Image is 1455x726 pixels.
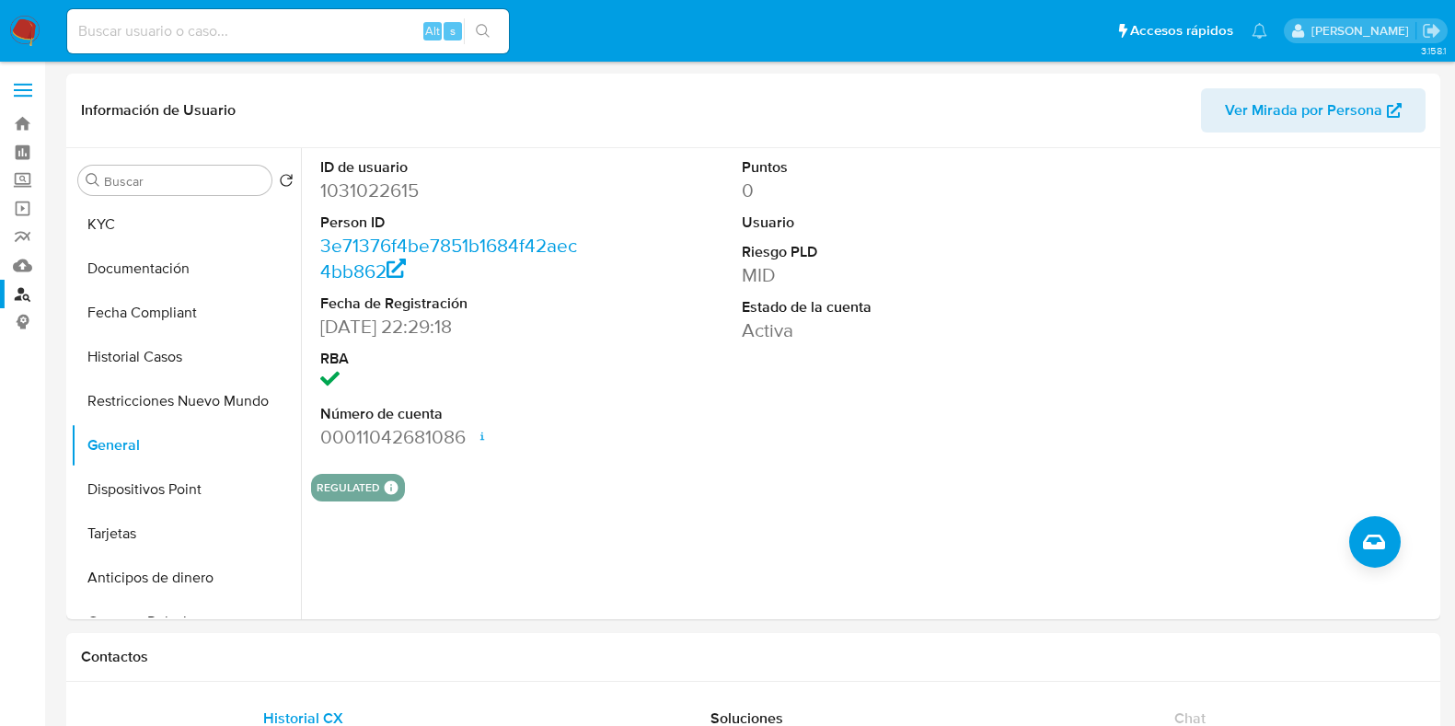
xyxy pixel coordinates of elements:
button: Dispositivos Point [71,467,301,512]
dt: Fecha de Registración [320,294,583,314]
button: Historial Casos [71,335,301,379]
button: Cruces y Relaciones [71,600,301,644]
dd: 1031022615 [320,178,583,203]
button: Fecha Compliant [71,291,301,335]
dt: Puntos [742,157,1005,178]
button: Anticipos de dinero [71,556,301,600]
button: search-icon [464,18,502,44]
dt: Riesgo PLD [742,242,1005,262]
h1: Contactos [81,648,1426,666]
button: Buscar [86,173,100,188]
dd: MID [742,262,1005,288]
button: Ver Mirada por Persona [1201,88,1426,133]
dd: 0 [742,178,1005,203]
span: Accesos rápidos [1130,21,1233,40]
button: General [71,423,301,467]
dd: [DATE] 22:29:18 [320,314,583,340]
a: Salir [1422,21,1441,40]
span: Alt [425,22,440,40]
input: Buscar [104,173,264,190]
dt: ID de usuario [320,157,583,178]
h1: Información de Usuario [81,101,236,120]
button: Documentación [71,247,301,291]
a: Notificaciones [1252,23,1267,39]
button: Volver al orden por defecto [279,173,294,193]
button: KYC [71,202,301,247]
span: s [450,22,456,40]
a: 3e71376f4be7851b1684f42aec4bb862 [320,232,577,284]
dt: Usuario [742,213,1005,233]
button: Tarjetas [71,512,301,556]
p: camilafernanda.paredessaldano@mercadolibre.cl [1311,22,1415,40]
input: Buscar usuario o caso... [67,19,509,43]
span: Ver Mirada por Persona [1225,88,1382,133]
dt: Person ID [320,213,583,233]
dt: Número de cuenta [320,404,583,424]
dt: Estado de la cuenta [742,297,1005,317]
dd: 00011042681086 [320,424,583,450]
dd: Activa [742,317,1005,343]
button: Restricciones Nuevo Mundo [71,379,301,423]
dt: RBA [320,349,583,369]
